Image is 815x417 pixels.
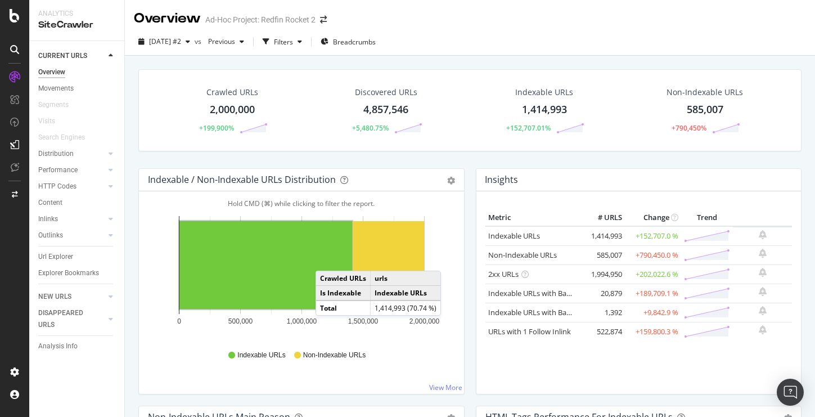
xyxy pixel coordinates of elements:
[38,307,105,331] a: DISAPPEARED URLS
[488,269,519,279] a: 2xx URLs
[488,307,611,317] a: Indexable URLs with Bad Description
[485,209,580,226] th: Metric
[38,164,78,176] div: Performance
[488,231,540,241] a: Indexable URLs
[38,164,105,176] a: Performance
[204,33,249,51] button: Previous
[371,271,441,286] td: urls
[38,148,74,160] div: Distribution
[199,123,234,133] div: +199,900%
[38,181,76,192] div: HTTP Codes
[429,383,462,392] a: View More
[206,87,258,98] div: Crawled URLs
[625,209,681,226] th: Change
[38,251,116,263] a: Url Explorer
[303,351,366,360] span: Non-Indexable URLs
[580,226,625,246] td: 1,414,993
[258,33,307,51] button: Filters
[316,33,380,51] button: Breadcrumbs
[522,102,567,117] div: 1,414,993
[205,14,316,25] div: Ad-Hoc Project: Redfin Rocket 2
[681,209,733,226] th: Trend
[488,326,571,337] a: URLs with 1 Follow Inlink
[485,172,518,187] h4: Insights
[759,325,767,334] div: bell-plus
[38,148,105,160] a: Distribution
[134,33,195,51] button: [DATE] #2
[759,306,767,315] div: bell-plus
[210,102,255,117] div: 2,000,000
[316,271,371,286] td: Crawled URLs
[672,123,706,133] div: +790,450%
[759,268,767,277] div: bell-plus
[580,264,625,284] td: 1,994,950
[204,37,235,46] span: Previous
[38,291,71,303] div: NEW URLS
[38,267,116,279] a: Explorer Bookmarks
[38,197,116,209] a: Content
[759,230,767,239] div: bell-plus
[38,213,105,225] a: Inlinks
[625,284,681,303] td: +189,709.1 %
[355,87,417,98] div: Discovered URLs
[148,209,455,340] svg: A chart.
[177,317,181,325] text: 0
[38,132,85,144] div: Search Engines
[580,284,625,303] td: 20,879
[580,322,625,341] td: 522,874
[38,115,55,127] div: Visits
[287,317,317,325] text: 1,000,000
[687,102,723,117] div: 585,007
[38,66,116,78] a: Overview
[38,19,115,32] div: SiteCrawler
[38,83,116,95] a: Movements
[488,250,557,260] a: Non-Indexable URLs
[38,291,105,303] a: NEW URLS
[38,197,62,209] div: Content
[333,37,376,47] span: Breadcrumbs
[148,174,336,185] div: Indexable / Non-Indexable URLs Distribution
[38,132,96,144] a: Search Engines
[625,226,681,246] td: +152,707.0 %
[320,16,327,24] div: arrow-right-arrow-left
[38,50,105,62] a: CURRENT URLS
[515,87,573,98] div: Indexable URLs
[625,322,681,341] td: +159,800.3 %
[38,340,78,352] div: Analysis Info
[195,37,204,46] span: vs
[316,286,371,301] td: Is Indexable
[352,123,389,133] div: +5,480.75%
[38,251,73,263] div: Url Explorer
[38,115,66,127] a: Visits
[777,379,804,406] div: Open Intercom Messenger
[38,230,63,241] div: Outlinks
[38,213,58,225] div: Inlinks
[38,99,69,111] div: Segments
[38,230,105,241] a: Outlinks
[580,209,625,226] th: # URLS
[506,123,551,133] div: +152,707.01%
[625,303,681,322] td: +9,842.9 %
[625,245,681,264] td: +790,450.0 %
[447,177,455,185] div: gear
[316,301,371,315] td: Total
[38,307,95,331] div: DISAPPEARED URLS
[759,287,767,296] div: bell-plus
[363,102,408,117] div: 4,857,546
[580,245,625,264] td: 585,007
[38,99,80,111] a: Segments
[488,288,582,298] a: Indexable URLs with Bad H1
[348,317,379,325] text: 1,500,000
[237,351,285,360] span: Indexable URLs
[371,286,441,301] td: Indexable URLs
[38,9,115,19] div: Analytics
[38,66,65,78] div: Overview
[580,303,625,322] td: 1,392
[38,50,87,62] div: CURRENT URLS
[149,37,181,46] span: 2025 Aug. 22nd #2
[274,37,293,47] div: Filters
[134,9,201,28] div: Overview
[667,87,743,98] div: Non-Indexable URLs
[38,181,105,192] a: HTTP Codes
